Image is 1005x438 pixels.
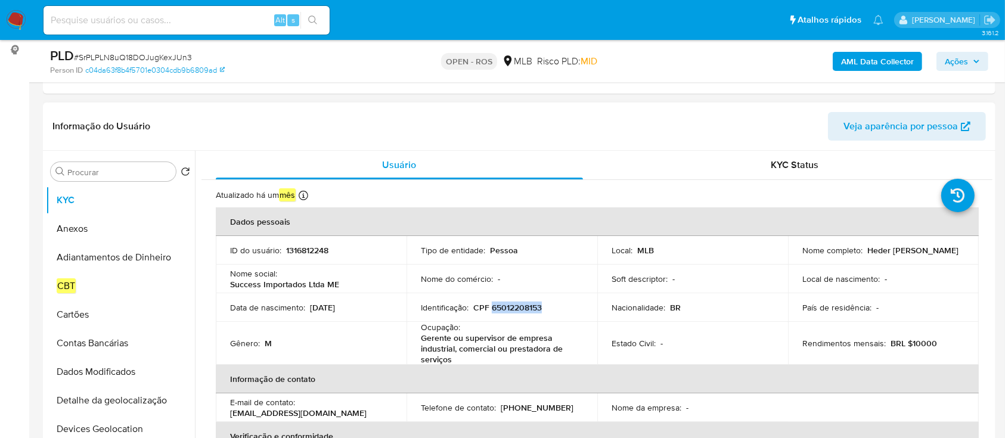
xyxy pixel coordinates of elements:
span: MID [581,54,597,68]
p: Gênero : [230,338,260,349]
p: BRL $10000 [891,338,937,349]
button: Veja aparência por pessoa [828,112,986,141]
p: Success Importados Ltda ME [230,279,339,290]
a: c04da63f8b4f5701e0304cdb9b6809ad [85,65,225,76]
button: AML Data Collector [833,52,922,71]
b: AML Data Collector [841,52,914,71]
div: MLB [502,55,532,68]
p: CPF 65012208153 [473,302,542,313]
p: vinicius.santiago@mercadolivre.com [912,14,979,26]
span: Usuário [382,158,416,172]
th: Informação de contato [216,365,979,393]
p: - [498,274,500,284]
button: search-icon [300,12,325,29]
button: KYC [46,186,195,215]
th: Dados pessoais [216,207,979,236]
p: 1316812248 [286,245,328,256]
button: Retornar ao pedido padrão [181,167,190,180]
h1: Informação do Usuário [52,120,150,132]
p: Gerente ou supervisor de empresa industrial, comercial ou prestadora de serviços [421,333,578,365]
p: [DATE] [310,302,335,313]
p: Nome social : [230,268,277,279]
p: Estado Civil : [612,338,656,349]
p: OPEN - ROS [441,53,497,70]
span: # SrPLPLN8uQ18DOJugKexJUn3 [74,51,192,63]
button: Adiantamentos de Dinheiro [46,243,195,272]
p: Nome do comércio : [421,274,493,284]
button: Contas Bancárias [46,329,195,358]
input: Pesquise usuários ou casos... [44,13,330,28]
span: Ações [945,52,968,71]
p: [PHONE_NUMBER] [501,402,573,413]
p: Tipo de entidade : [421,245,485,256]
p: Pessoa [490,245,518,256]
input: Procurar [67,167,171,178]
p: - [660,338,663,349]
a: Notificações [873,15,883,25]
p: MLB [637,245,654,256]
span: s [291,14,295,26]
button: Detalhe da geolocalização [46,386,195,415]
p: Telefone de contato : [421,402,496,413]
p: Atualizado há um [216,190,296,201]
p: - [876,302,879,313]
em: mês [279,188,296,201]
p: [EMAIL_ADDRESS][DOMAIN_NAME] [230,408,367,418]
button: Cartões [46,300,195,329]
button: Dados Modificados [46,358,195,386]
p: Nome da empresa : [612,402,681,413]
span: KYC Status [771,158,818,172]
p: Identificação : [421,302,469,313]
p: Ocupação : [421,322,460,333]
p: País de residência : [802,302,871,313]
b: PLD [50,46,74,65]
p: Heder [PERSON_NAME] [867,245,959,256]
button: Anexos [46,215,195,243]
p: - [672,274,675,284]
p: Nacionalidade : [612,302,665,313]
p: Local de nascimento : [802,274,880,284]
p: Local : [612,245,632,256]
p: ID do usuário : [230,245,281,256]
p: BR [670,302,681,313]
span: 3.161.2 [982,28,999,38]
button: CBT [46,272,195,300]
span: Alt [275,14,285,26]
span: Atalhos rápidos [798,14,861,26]
p: E-mail de contato : [230,397,295,408]
p: Data de nascimento : [230,302,305,313]
button: Ações [936,52,988,71]
b: Person ID [50,65,83,76]
p: Rendimentos mensais : [802,338,886,349]
p: Nome completo : [802,245,863,256]
span: Risco PLD: [537,55,597,68]
button: Procurar [55,167,65,176]
p: M [265,338,272,349]
a: Sair [984,14,996,26]
p: Soft descriptor : [612,274,668,284]
span: Veja aparência por pessoa [843,112,958,141]
p: - [686,402,688,413]
p: - [885,274,887,284]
